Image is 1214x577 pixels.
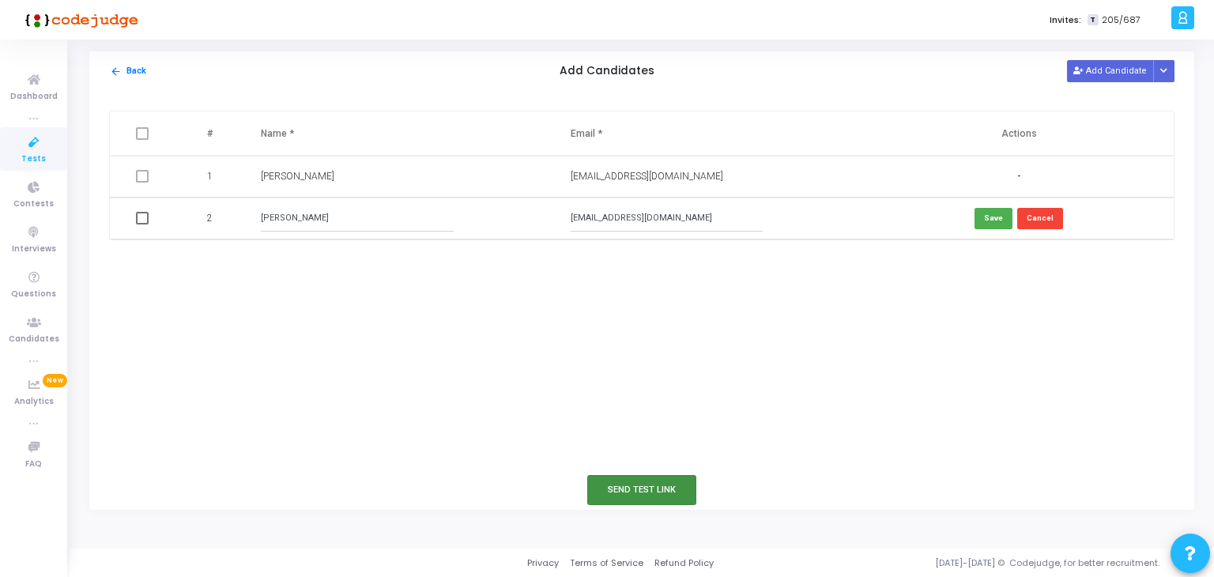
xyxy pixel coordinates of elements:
button: Save [975,208,1012,229]
span: Contests [13,198,54,211]
mat-icon: arrow_back [110,66,122,77]
span: 2 [207,211,213,225]
span: 1 [207,169,213,183]
a: Refund Policy [654,556,714,570]
span: [PERSON_NAME] [261,171,334,182]
span: Interviews [12,243,56,256]
img: logo [20,4,138,36]
button: Add Candidate [1067,60,1154,81]
span: FAQ [25,458,42,471]
h5: Add Candidates [560,65,654,78]
span: New [43,374,67,387]
span: Questions [11,288,56,301]
button: Send Test Link [587,475,696,504]
span: Dashboard [10,90,58,104]
span: Candidates [9,333,59,346]
th: Name * [245,111,555,156]
span: Analytics [14,395,54,409]
span: T [1088,14,1098,26]
button: Cancel [1017,208,1063,229]
button: Back [109,64,147,79]
div: Button group with nested dropdown [1153,60,1175,81]
span: [EMAIL_ADDRESS][DOMAIN_NAME] [571,171,723,182]
div: [DATE]-[DATE] © Codejudge, for better recruitment. [714,556,1194,570]
th: Actions [864,111,1174,156]
span: Tests [21,153,46,166]
th: # [178,111,246,156]
span: 205/687 [1102,13,1140,27]
a: Terms of Service [570,556,643,570]
span: - [1017,170,1020,183]
a: Privacy [527,556,559,570]
label: Invites: [1050,13,1081,27]
th: Email * [555,111,865,156]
